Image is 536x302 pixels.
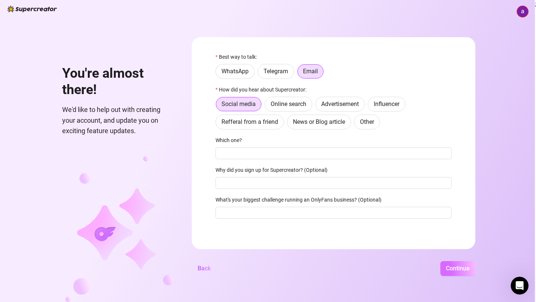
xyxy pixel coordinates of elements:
[7,6,57,12] img: logo
[221,118,278,125] span: Refferal from a friend
[62,65,174,98] h1: You're almost there!
[446,265,470,272] span: Continue
[321,100,359,107] span: Advertisement
[62,105,174,136] span: We'd like to help out with creating your account, and update you on exciting feature updates.
[264,68,288,75] span: Telegram
[216,147,452,159] input: Which one?
[517,6,528,17] img: ACg8ocIWvw8NDjp0v6jybcUwopWZH8nsc8lAYPbbJYujQTW2499oHA=s96-c
[511,277,529,295] iframe: Intercom live chat
[221,68,249,75] span: WhatsApp
[198,265,211,272] span: Back
[216,53,262,61] label: Best way to talk:
[216,177,452,189] input: Why did you sign up for Supercreator? (Optional)
[221,100,256,107] span: Social media
[271,100,306,107] span: Online search
[216,86,311,94] label: How did you hear about Supercreator:
[360,118,374,125] span: Other
[293,118,345,125] span: News or Blog article
[374,100,399,107] span: Influencer
[216,166,332,174] label: Why did you sign up for Supercreator? (Optional)
[216,196,386,204] label: What's your biggest challenge running an OnlyFans business? (Optional)
[216,136,247,144] label: Which one?
[440,261,475,276] button: Continue
[303,68,318,75] span: Email
[216,207,452,219] input: What's your biggest challenge running an OnlyFans business? (Optional)
[192,261,217,276] button: Back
